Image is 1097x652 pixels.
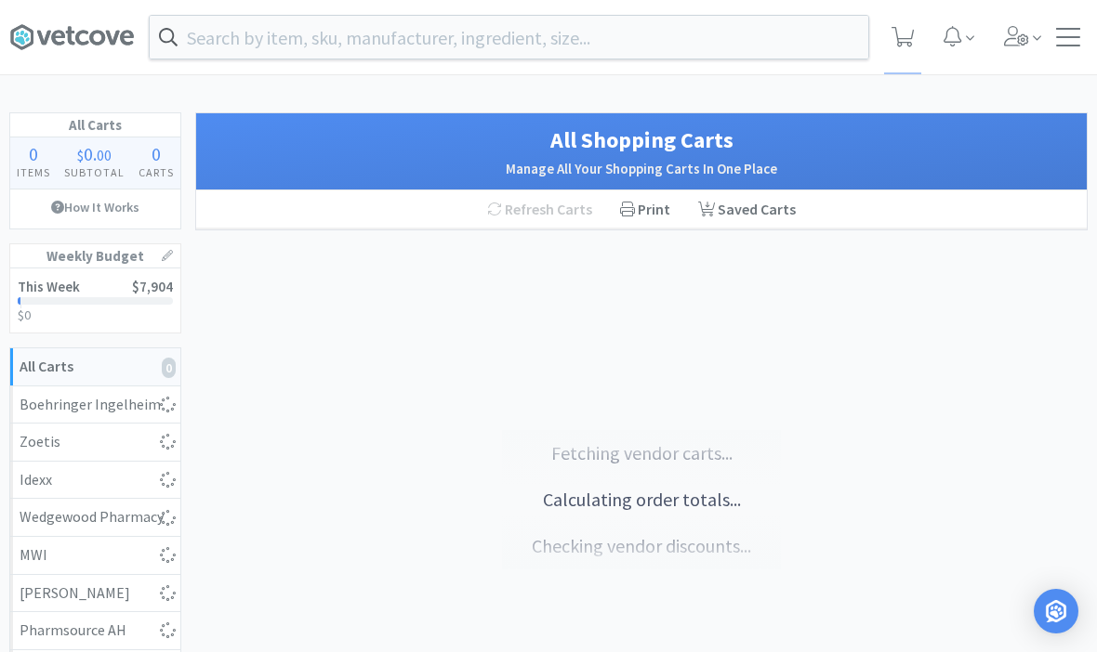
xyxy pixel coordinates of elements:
[166,306,173,323] span: 0
[606,190,684,229] div: Print
[150,16,868,59] input: Search by item, sku, manufacturer, ingredient, size...
[20,468,171,492] div: Idexx
[132,278,173,295] span: $7,904
[10,462,180,500] a: Idexx
[58,163,132,181] h4: Subtotal
[10,244,180,268] h1: Weekly Budget
[10,189,180,225] a: How It Works
[10,386,180,424] a: Boehringer Ingelheim
[97,146,112,164] span: 00
[20,581,171,606] div: [PERSON_NAME]
[152,142,161,165] span: 0
[10,612,180,650] a: Pharmsource AH
[20,543,171,567] div: MWI
[473,190,606,229] div: Refresh Carts
[162,358,176,378] i: 0
[10,268,180,333] a: This Week$7,904$0
[10,499,180,537] a: Wedgewood Pharmacy
[10,113,180,137] h1: All Carts
[20,505,171,529] div: Wedgewood Pharmacy
[1034,589,1078,633] div: Open Intercom Messenger
[10,424,180,462] a: Zoetis
[18,280,80,293] h2: This Week
[84,142,93,165] span: 0
[131,163,180,181] h4: Carts
[18,306,31,323] span: $0
[20,619,171,643] div: Pharmsource AH
[58,145,132,163] div: .
[20,430,171,454] div: Zoetis
[20,357,73,375] strong: All Carts
[29,142,38,165] span: 0
[20,393,171,417] div: Boehringer Ingelheim
[10,537,180,575] a: MWI
[77,146,84,164] span: $
[215,123,1068,158] h1: All Shopping Carts
[10,348,180,386] a: All Carts0
[10,575,180,613] a: [PERSON_NAME]
[684,190,810,229] a: Saved Carts
[10,163,58,181] h4: Items
[215,158,1068,180] h2: Manage All Your Shopping Carts In One Place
